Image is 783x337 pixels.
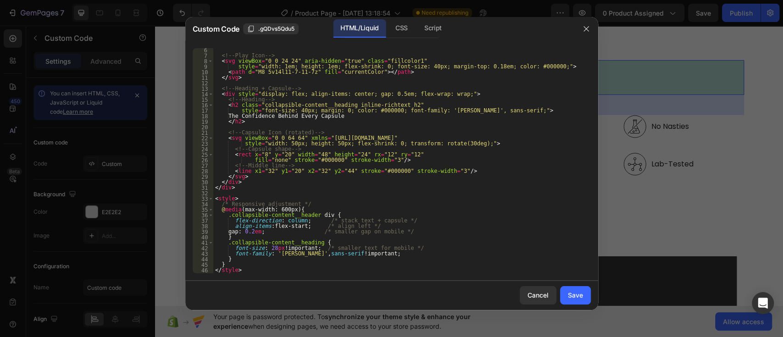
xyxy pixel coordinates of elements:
[333,19,386,38] div: HTML/Liquid
[193,273,213,278] div: 47
[193,58,213,64] div: 8
[193,251,213,256] div: 43
[193,256,213,262] div: 44
[193,168,213,174] div: 28
[193,229,213,234] div: 39
[193,53,213,58] div: 7
[193,146,213,152] div: 24
[193,86,213,91] div: 13
[568,290,583,300] div: Save
[497,133,539,144] p: Lab-Tested
[388,19,415,38] div: CSS
[35,54,82,60] div: Domain Overview
[193,113,213,119] div: 18
[193,185,213,190] div: 31
[193,196,213,201] div: 33
[26,15,45,22] div: v 4.0.25
[193,91,213,97] div: 14
[193,47,213,53] div: 6
[193,130,213,135] div: 21
[193,223,213,229] div: 38
[193,69,213,75] div: 10
[193,267,213,273] div: 46
[193,97,213,102] div: 15
[193,141,213,146] div: 23
[193,119,213,124] div: 19
[193,201,213,207] div: 34
[193,152,213,157] div: 25
[243,23,299,34] button: .gQDvs5Qdu5
[497,95,539,106] p: No Nasties
[193,23,239,34] span: Custom Code
[193,102,213,108] div: 16
[107,133,168,144] p: 100% Vegan
[101,54,155,60] div: Keywords by Traffic
[193,212,213,218] div: 36
[193,163,213,168] div: 27
[193,234,213,240] div: 40
[50,22,89,30] div: Custom Code
[193,262,213,267] div: 45
[193,108,213,113] div: 17
[752,292,774,314] div: Open Intercom Messenger
[107,95,168,106] p: Natural/ Organic
[193,124,213,130] div: 20
[258,25,294,33] span: .gQDvs5Qdu5
[305,133,350,144] p: Cruelty Free
[15,24,22,31] img: website_grey.svg
[520,286,556,304] button: Cancel
[193,179,213,185] div: 30
[65,38,322,66] h2: The Confidence Behind Every Capsule
[193,64,213,69] div: 9
[193,135,213,141] div: 22
[193,240,213,245] div: 41
[528,290,549,300] div: Cancel
[193,218,213,223] div: 37
[24,24,101,31] div: Domain: [DOMAIN_NAME]
[193,157,213,163] div: 26
[417,19,449,38] div: Script
[560,286,591,304] button: Save
[193,190,213,196] div: 32
[25,53,32,61] img: tab_domain_overview_orange.svg
[305,95,350,106] p: No Fillers
[15,15,22,22] img: logo_orange.svg
[193,174,213,179] div: 29
[91,53,99,61] img: tab_keywords_by_traffic_grey.svg
[193,80,213,86] div: 12
[193,245,213,251] div: 42
[193,207,213,212] div: 35
[193,75,213,80] div: 11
